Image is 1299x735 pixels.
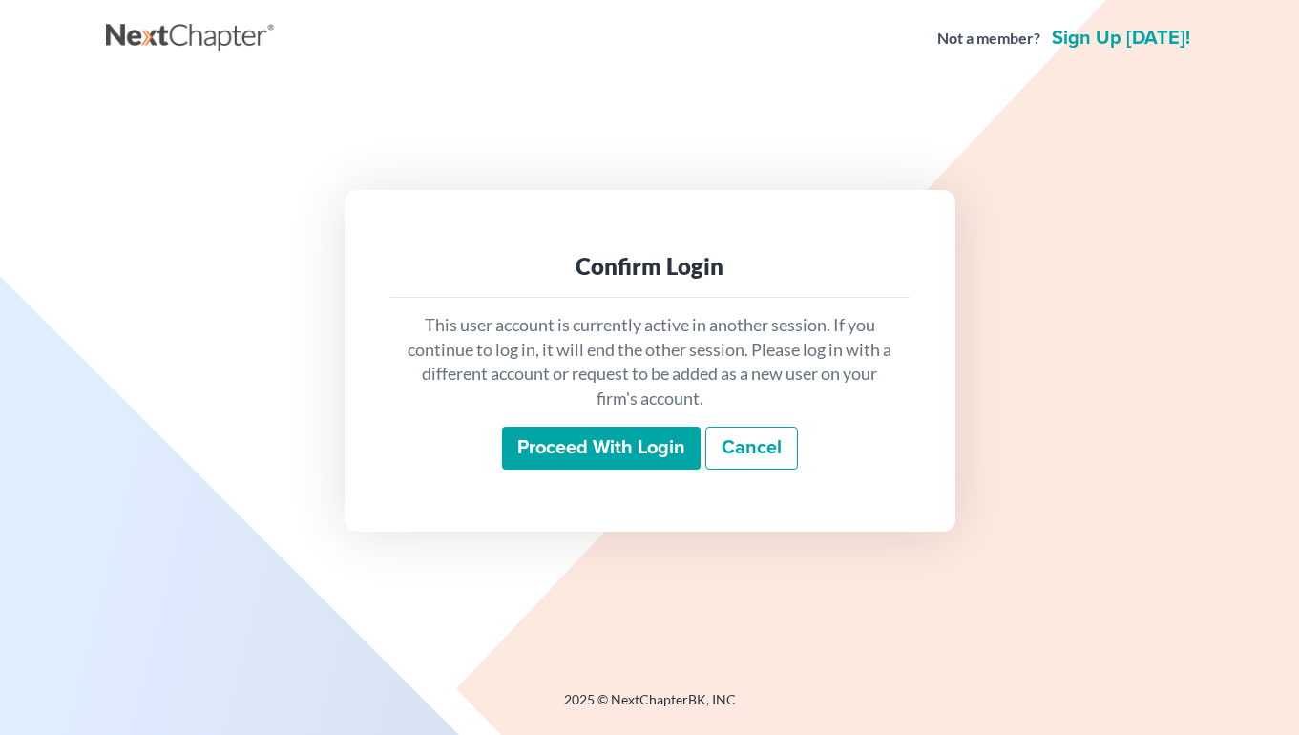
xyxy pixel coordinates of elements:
input: Proceed with login [502,427,701,471]
p: This user account is currently active in another session. If you continue to log in, it will end ... [406,313,894,411]
div: Confirm Login [406,251,894,282]
strong: Not a member? [937,28,1040,50]
a: Sign up [DATE]! [1048,29,1194,48]
div: 2025 © NextChapterBK, INC [106,690,1194,724]
a: Cancel [705,427,798,471]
